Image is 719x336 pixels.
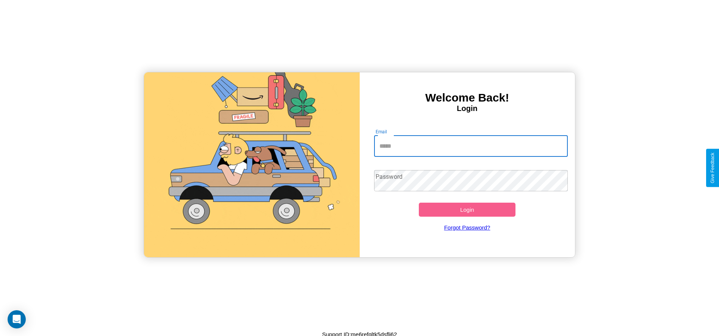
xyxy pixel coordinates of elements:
label: Email [376,128,387,135]
h4: Login [360,104,575,113]
button: Login [419,203,516,217]
div: Give Feedback [710,153,715,183]
a: Forgot Password? [370,217,564,238]
img: gif [144,72,359,257]
h3: Welcome Back! [360,91,575,104]
div: Open Intercom Messenger [8,310,26,328]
